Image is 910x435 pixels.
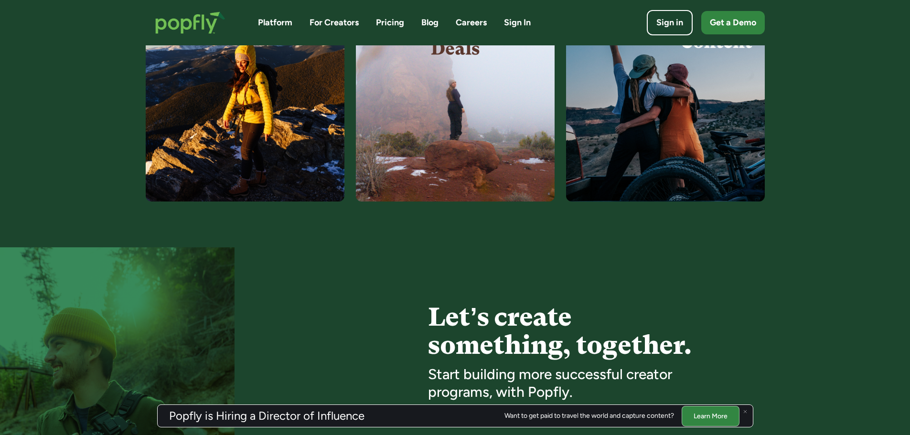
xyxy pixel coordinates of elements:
[428,365,717,401] h3: Start building more successful creator programs, with Popfly.
[456,17,487,29] a: Careers
[647,10,693,35] a: Sign in
[682,405,739,426] a: Learn More
[504,17,531,29] a: Sign In
[701,11,765,34] a: Get a Demo
[310,17,359,29] a: For Creators
[169,410,364,422] h3: Popfly is Hiring a Director of Influence
[428,303,717,360] h4: Let’s create something, together.
[504,412,674,420] div: Want to get paid to travel the world and capture content?
[258,17,292,29] a: Platform
[146,2,235,43] a: home
[376,17,404,29] a: Pricing
[421,17,439,29] a: Blog
[710,17,756,29] div: Get a Demo
[656,17,683,29] div: Sign in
